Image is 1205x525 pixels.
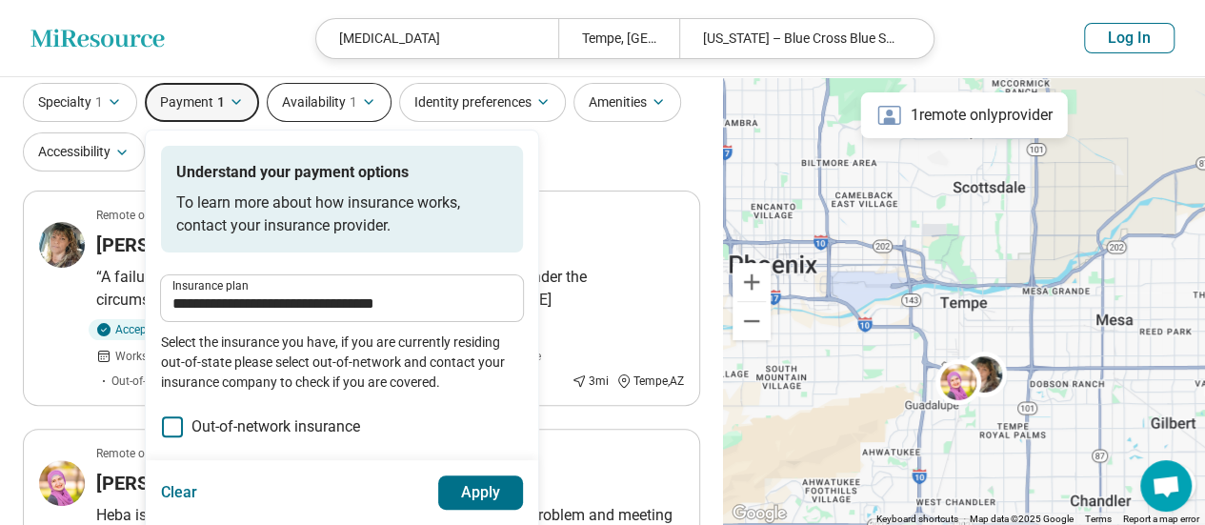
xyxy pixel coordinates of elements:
[267,83,392,122] button: Availability1
[679,19,921,58] div: [US_STATE] – Blue Cross Blue Shield
[176,161,508,184] p: Understand your payment options
[23,83,137,122] button: Specialty1
[115,348,264,365] span: Works Mon, Tue, Wed, Thu, Fri
[438,475,524,510] button: Apply
[96,232,243,258] h3: [PERSON_NAME]
[191,415,360,438] span: Out-of-network insurance
[1085,514,1112,524] a: Terms
[316,19,558,58] div: [MEDICAL_DATA]
[111,373,180,390] span: Out-of-pocket
[161,333,523,393] p: Select the insurance you have, if you are currently residing out-of-state please select out-of-ne...
[733,263,771,301] button: Zoom in
[145,83,259,122] button: Payment1
[95,92,103,112] span: 1
[572,373,609,390] div: 3 mi
[399,83,566,122] button: Identity preferences
[161,475,198,510] button: Clear
[558,19,679,58] div: Tempe, [GEOGRAPHIC_DATA]
[861,92,1068,138] div: 1 remote only provider
[1123,514,1199,524] a: Report a map error
[23,132,145,172] button: Accessibility
[96,470,243,496] h3: [PERSON_NAME]
[970,514,1074,524] span: Map data ©2025 Google
[217,92,225,112] span: 1
[96,207,199,224] p: Remote or In-person
[1084,23,1175,53] button: Log In
[573,83,681,122] button: Amenities
[172,280,512,292] label: Insurance plan
[96,266,684,312] p: “A failure is not a mistake, it may simply be the best one can do under the circumstances. The re...
[616,373,684,390] div: Tempe , AZ
[350,92,357,112] span: 1
[96,445,199,462] p: Remote or In-person
[733,302,771,340] button: Zoom out
[176,192,508,237] p: To learn more about how insurance works, contact your insurance provider.
[89,319,214,340] div: Accepting clients
[1140,460,1192,512] a: Open chat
